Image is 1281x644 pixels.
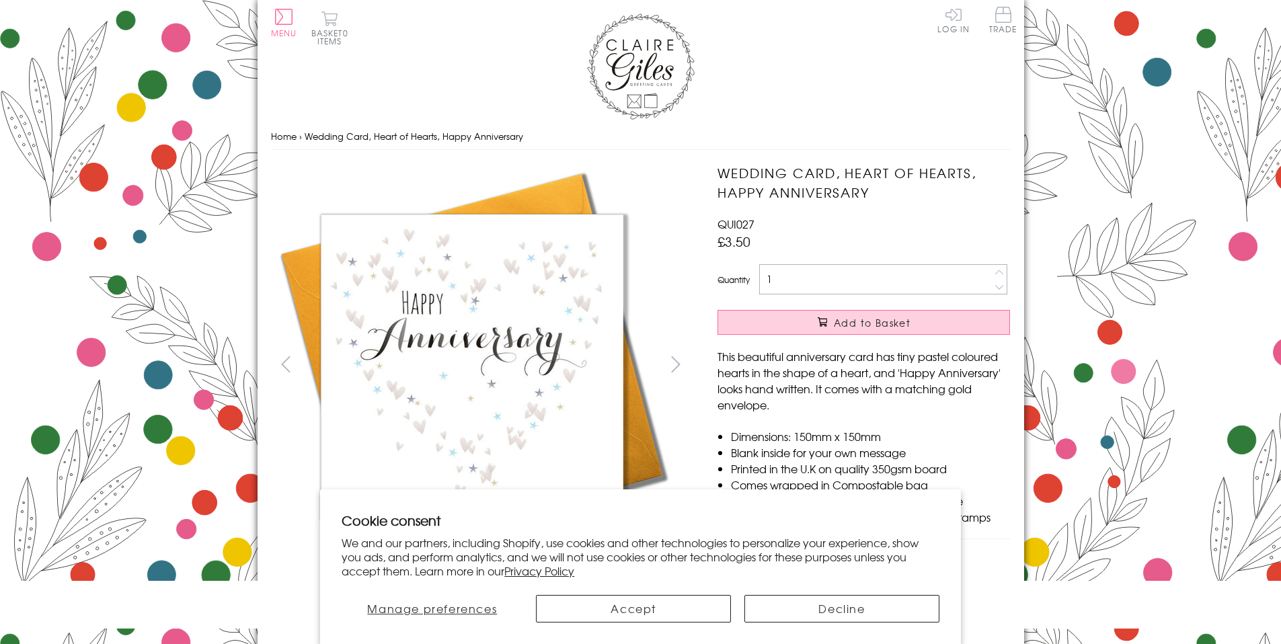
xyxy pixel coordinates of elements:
[536,595,731,622] button: Accept
[305,130,523,143] span: Wedding Card, Heart of Hearts, Happy Anniversary
[731,444,1010,460] li: Blank inside for your own message
[311,11,348,45] button: Basket0 items
[587,13,695,120] img: Claire Giles Greetings Cards
[989,7,1017,36] a: Trade
[717,216,754,232] span: QUI027
[271,163,674,567] img: Wedding Card, Heart of Hearts, Happy Anniversary
[299,130,302,143] span: ›
[342,595,522,622] button: Manage preferences
[731,477,1010,493] li: Comes wrapped in Compostable bag
[731,428,1010,444] li: Dimensions: 150mm x 150mm
[271,9,297,37] button: Menu
[937,7,970,33] a: Log In
[317,27,348,47] span: 0 items
[504,563,574,579] a: Privacy Policy
[271,349,301,379] button: prev
[660,349,691,379] button: next
[717,310,1010,335] button: Add to Basket
[989,7,1017,33] span: Trade
[717,163,1010,202] h1: Wedding Card, Heart of Hearts, Happy Anniversary
[834,316,910,329] span: Add to Basket
[271,123,1011,151] nav: breadcrumbs
[342,536,939,577] p: We and our partners, including Shopify, use cookies and other technologies to personalize your ex...
[271,27,297,39] span: Menu
[717,348,1010,413] p: This beautiful anniversary card has tiny pastel coloured hearts in the shape of a heart, and 'Hap...
[744,595,939,622] button: Decline
[271,130,297,143] a: Home
[717,232,750,251] span: £3.50
[367,600,497,616] span: Manage preferences
[731,460,1010,477] li: Printed in the U.K on quality 350gsm board
[717,274,750,286] label: Quantity
[342,511,939,530] h2: Cookie consent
